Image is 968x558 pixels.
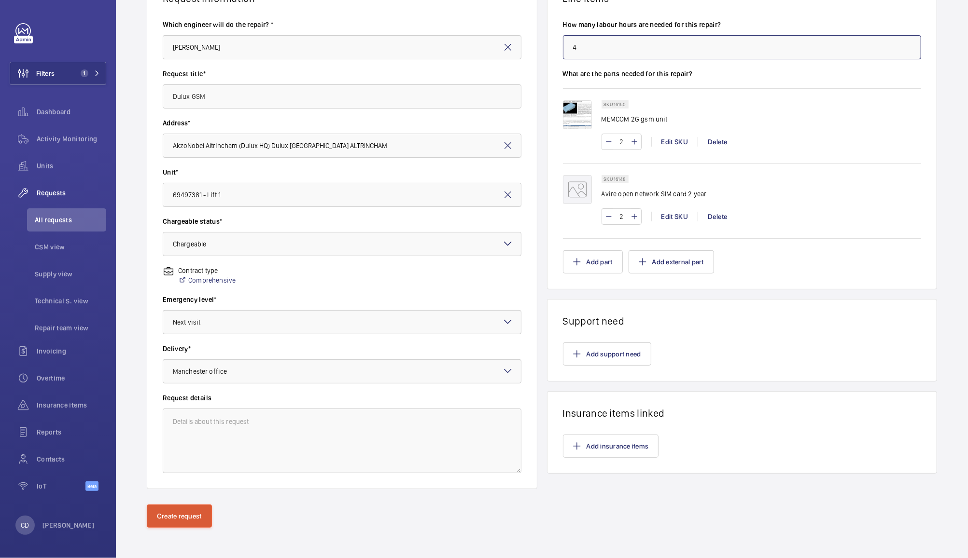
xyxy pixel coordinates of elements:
span: Supply view [35,269,106,279]
span: Repair team view [35,323,106,333]
label: Chargeable status* [163,217,521,226]
img: yxHJwahYqzWG77u0p83ZD_Ik9da2z_J8Cx8lAyN1E-LzcfpY.png [563,100,592,129]
p: [PERSON_NAME] [42,520,95,530]
label: How many labour hours are needed for this repair? [563,20,922,29]
button: Add support need [563,342,651,366]
p: Contract type [178,266,236,275]
p: MEMCOM 2G gsm unit [602,114,668,124]
button: Filters1 [10,62,106,85]
span: Insurance items [37,400,106,410]
p: CD [21,520,29,530]
span: All requests [35,215,106,225]
span: Contacts [37,454,106,464]
label: Delivery* [163,344,521,354]
span: Invoicing [37,346,106,356]
span: Chargeable [173,240,206,248]
button: Create request [147,504,212,528]
span: Activity Monitoring [37,134,106,144]
span: 1 [81,69,88,77]
h1: Insurance items linked [563,407,922,419]
span: IoT [37,481,85,491]
span: Dashboard [37,107,106,117]
input: Enter address [163,134,521,158]
a: Comprehensive [178,275,236,285]
span: Next visit [173,318,200,326]
button: Add external part [629,250,714,273]
button: Add insurance items [563,435,659,458]
span: Overtime [37,373,106,383]
div: Delete [698,137,737,147]
button: Add part [563,250,623,273]
div: Edit SKU [651,212,698,221]
label: Emergency level* [163,295,521,304]
div: Delete [698,212,737,221]
label: Request title* [163,69,521,79]
label: Which engineer will do the repair? * [163,20,521,29]
h1: Support need [563,315,922,327]
label: Unit* [163,167,521,177]
input: Type request title [163,84,521,109]
span: CSM view [35,242,106,252]
span: Reports [37,427,106,437]
label: Request details [163,393,521,403]
div: Edit SKU [651,137,698,147]
span: Units [37,161,106,171]
span: Technical S. view [35,296,106,306]
label: Address* [163,118,521,128]
p: SKU 16148 [604,177,626,181]
input: Select engineer [163,35,521,59]
p: Avire open network SIM card 2 year [602,189,707,199]
span: Requests [37,188,106,198]
span: Filters [36,68,55,78]
input: Type number of hours [563,35,922,59]
input: Enter unit [163,183,521,207]
span: Manchester office [173,367,227,375]
label: What are the parts needed for this repair? [563,69,922,79]
span: Beta [85,481,98,491]
p: SKU 16150 [604,103,626,106]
